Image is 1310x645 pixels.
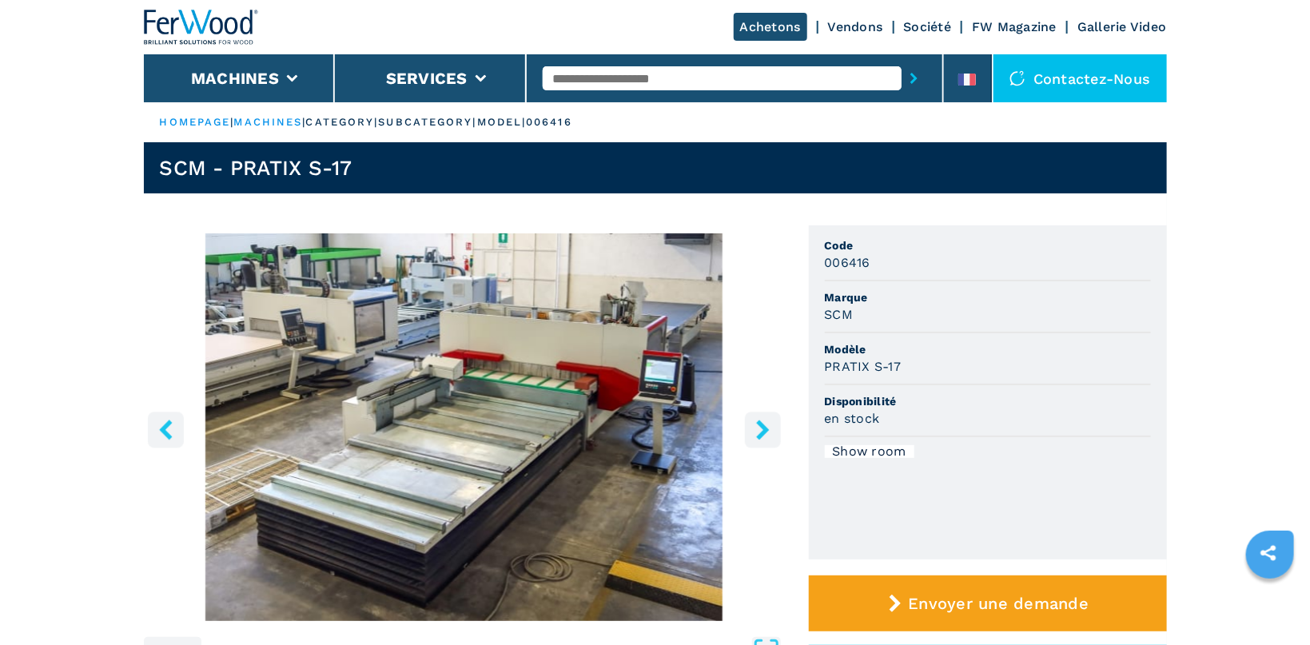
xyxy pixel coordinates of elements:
div: Show room [825,445,914,458]
a: HOMEPAGE [160,116,231,128]
h3: SCM [825,305,854,324]
div: Go to Slide 2 [144,233,785,621]
a: machines [234,116,303,128]
a: Vendons [828,19,883,34]
p: 006416 [526,115,572,129]
span: | [302,116,305,128]
span: Envoyer une demande [908,594,1089,613]
h3: PRATIX S-17 [825,357,902,376]
span: Code [825,237,1151,253]
button: Envoyer une demande [809,575,1167,631]
h3: en stock [825,409,880,428]
h1: SCM - PRATIX S-17 [160,155,352,181]
button: submit-button [902,60,926,97]
span: Disponibilité [825,393,1151,409]
span: Marque [825,289,1151,305]
a: FW Magazine [972,19,1057,34]
a: Gallerie Video [1077,19,1167,34]
a: Société [904,19,952,34]
p: category | [306,115,379,129]
span: Modèle [825,341,1151,357]
img: Centre d'usinage avec table NESTING SCM PRATIX S-17 [144,233,785,621]
h3: 006416 [825,253,871,272]
iframe: Chat [1242,573,1298,633]
button: right-button [745,412,781,448]
img: Contactez-nous [1009,70,1025,86]
a: Achetons [734,13,807,41]
img: Ferwood [144,10,259,45]
button: Services [386,69,468,88]
div: Contactez-nous [993,54,1167,102]
span: | [230,116,233,128]
p: subcategory | [378,115,476,129]
a: sharethis [1248,533,1288,573]
button: left-button [148,412,184,448]
button: Machines [191,69,279,88]
p: model | [477,115,527,129]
